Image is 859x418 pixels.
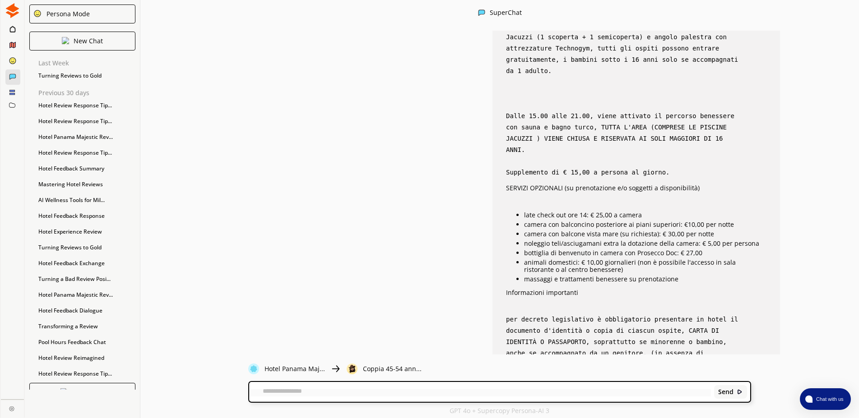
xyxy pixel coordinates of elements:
[330,363,341,374] img: Close
[524,240,766,247] p: noleggio teli/asciugamani extra la dotazione della camera: € 5,00 per persona
[62,37,69,44] img: Close
[34,69,140,83] div: Turning Reviews to Gold
[34,130,140,144] div: Hotel Panama Majestic Rev...
[43,10,90,18] div: Persona Mode
[72,389,104,396] p: Load More
[34,351,140,365] div: Hotel Review Reimagined
[524,249,766,257] p: bottiglia di benvenuto in camera con Prosecco Doc: € 27,00
[34,146,140,160] div: Hotel Review Response Tip...
[38,89,140,96] p: Previous 30 days
[1,400,24,415] a: Close
[34,257,140,270] div: Hotel Feedback Exchange
[737,389,743,395] img: Close
[34,304,140,317] div: Hotel Feedback Dialogue
[34,367,140,381] div: Hotel Review Response Tip...
[5,3,20,18] img: Close
[33,9,42,18] img: Close
[524,259,766,273] p: animali domestici: € 10,00 giornalieri (non è possibile l'accesso in sala ristorante o al centro ...
[34,115,140,128] div: Hotel Review Response Tip...
[718,388,734,395] b: Send
[34,193,140,207] div: AI Wellness Tools for Mil...
[34,225,140,239] div: Hotel Experience Review
[524,211,766,219] p: late check out ore 14: € 25,00 a camera
[34,241,140,254] div: Turning Reviews to Gold
[265,365,325,372] p: Hotel Panama Maj...
[800,388,851,410] button: atlas-launcher
[34,99,140,112] div: Hotel Review Response Tip...
[478,9,485,16] img: Close
[524,230,766,238] p: camera con balcone vista mare (su richiesta): € 30,00 per notte
[38,60,140,67] p: Last Week
[74,37,103,45] p: New Chat
[524,221,766,228] p: camera con balconcino posteriore ai piani superiori: €10,00 per notte
[9,406,14,411] img: Close
[34,209,140,223] div: Hotel Feedback Response
[450,407,549,414] p: GPT 4o + Supercopy Persona-AI 3
[34,335,140,349] div: Pool Hours Feedback Chat
[506,316,742,368] code: per decreto legislativo è obbligatorio presentare in hotel il documento d'identità o copia di cia...
[34,162,140,175] div: Hotel Feedback Summary
[60,388,68,395] img: Close
[34,178,140,191] div: Mastering Hotel Reviews
[490,9,522,18] div: SuperChat
[347,363,358,374] img: Close
[524,276,766,283] p: massaggi e trattamenti benessere su prenotazione
[34,288,140,302] div: Hotel Panama Majestic Rev...
[813,395,845,403] span: Chat with us
[248,363,259,374] img: Close
[506,289,766,296] p: Informazioni importanti
[34,320,140,333] div: Transforming a Review
[34,272,140,286] div: Turning a Bad Review Posi...
[506,184,766,192] p: SERVIZI OPZIONALI (su prenotazione e/o soggetti a disponibilità)
[363,365,422,372] p: Coppia 45-54 ann...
